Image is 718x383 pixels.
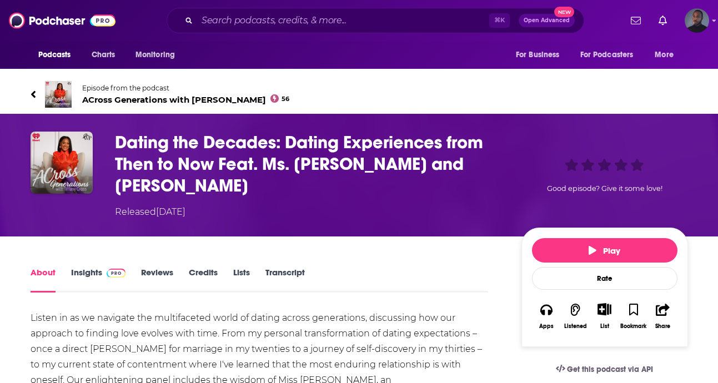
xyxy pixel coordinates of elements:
div: Bookmark [620,323,646,330]
button: open menu [573,44,650,65]
a: Lists [233,267,250,293]
a: Reviews [141,267,173,293]
span: Open Advanced [524,18,570,23]
img: Podchaser Pro [107,269,126,278]
a: Charts [84,44,122,65]
button: Bookmark [619,296,648,336]
span: Episode from the podcast [82,84,290,92]
h1: Dating the Decades: Dating Experiences from Then to Now Feat. Ms. Teenie and Kelsey Russell [115,132,504,196]
a: ACross Generations with Tiffany CrossEpisode from the podcastACross Generations with [PERSON_NAME]56 [31,81,688,108]
div: Released [DATE] [115,205,185,219]
img: ACross Generations with Tiffany Cross [45,81,72,108]
button: Play [532,238,677,263]
img: Dating the Decades: Dating Experiences from Then to Now Feat. Ms. Teenie and Kelsey Russell [31,132,93,194]
button: Open AdvancedNew [519,14,575,27]
img: Podchaser - Follow, Share and Rate Podcasts [9,10,116,31]
span: Podcasts [38,47,71,63]
span: Good episode? Give it some love! [547,184,662,193]
div: Show More ButtonList [590,296,619,336]
button: open menu [508,44,574,65]
button: open menu [647,44,687,65]
span: For Business [516,47,560,63]
button: open menu [31,44,86,65]
button: Show More Button [593,303,616,315]
button: Share [648,296,677,336]
a: Credits [189,267,218,293]
div: Search podcasts, credits, & more... [167,8,584,33]
a: Get this podcast via API [547,356,662,383]
a: Show notifications dropdown [654,11,671,30]
span: Charts [92,47,116,63]
a: About [31,267,56,293]
button: Show profile menu [685,8,709,33]
span: Monitoring [135,47,175,63]
span: New [554,7,574,17]
span: Get this podcast via API [567,365,653,374]
a: Transcript [265,267,305,293]
div: Listened [564,323,587,330]
div: List [600,322,609,330]
div: Apps [539,323,554,330]
button: Listened [561,296,590,336]
span: For Podcasters [580,47,634,63]
div: Rate [532,267,677,290]
button: open menu [128,44,189,65]
span: ⌘ K [489,13,510,28]
button: Apps [532,296,561,336]
a: Show notifications dropdown [626,11,645,30]
span: Logged in as jarryd.boyd [685,8,709,33]
div: Share [655,323,670,330]
span: ACross Generations with [PERSON_NAME] [82,94,290,105]
span: 56 [282,97,289,102]
span: More [655,47,674,63]
img: User Profile [685,8,709,33]
span: Play [589,245,620,256]
a: InsightsPodchaser Pro [71,267,126,293]
input: Search podcasts, credits, & more... [197,12,489,29]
